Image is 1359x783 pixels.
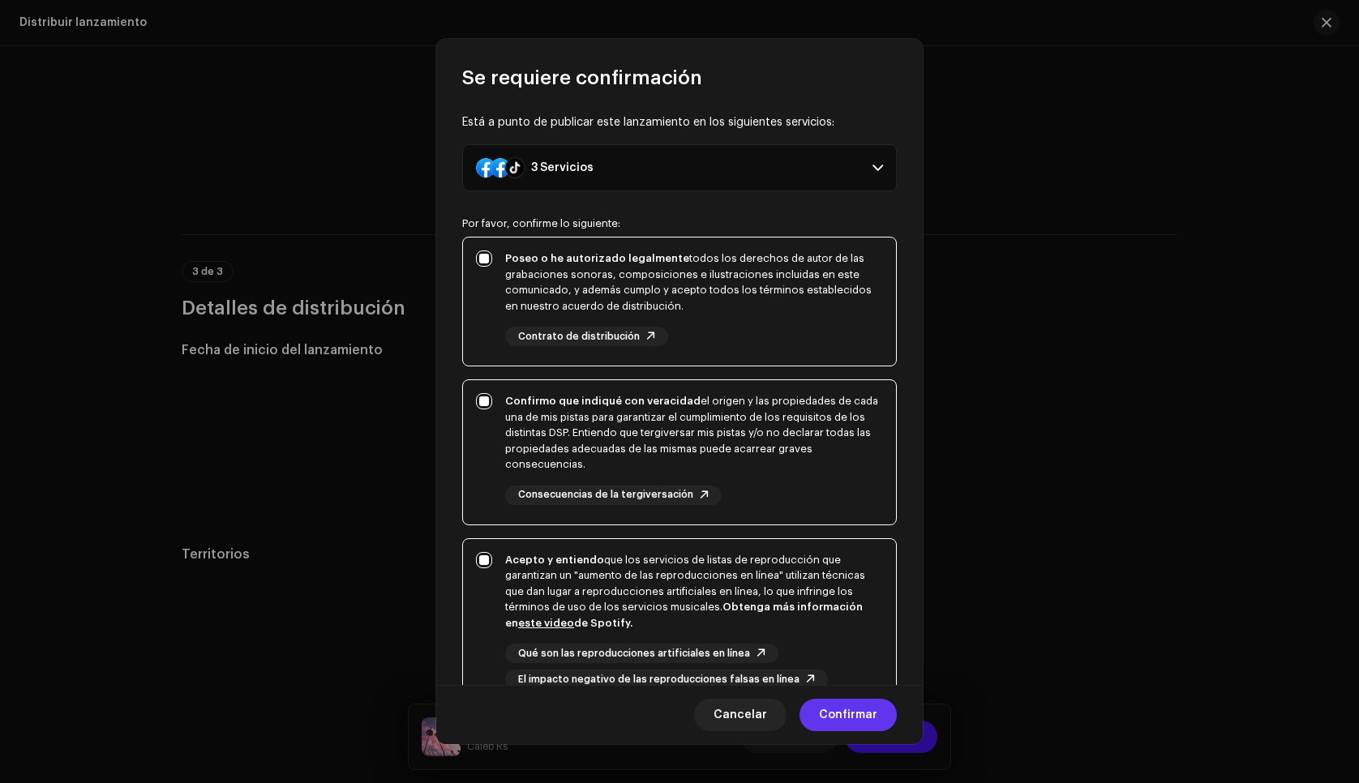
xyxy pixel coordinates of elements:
[505,250,883,314] div: todos los derechos de autor de las grabaciones sonoras, composiciones e ilustraciones incluidas e...
[819,699,877,731] span: Confirmar
[462,114,897,131] div: Está a punto de publicar este lanzamiento en los siguientes servicios:
[462,217,897,230] div: Por favor, confirme lo siguiente:
[505,601,863,628] strong: Obtenga más información en de Spotify.
[505,396,701,406] strong: Confirmo que indiqué con veracidad
[462,379,897,525] p-togglebutton: Confirmo que indiqué con veracidadel origen y las propiedades de cada una de mis pistas para gara...
[505,554,604,565] strong: Acepto y entiendo
[462,144,897,191] p-accordion-header: 3 Servicios
[505,253,689,263] strong: Poseo o he autorizado legalmente
[518,490,693,500] span: Consecuencias de la tergiversación
[518,332,640,342] span: Contrato de distribución
[518,648,750,659] span: Qué son las reproducciones artificiales en línea
[462,237,897,366] p-togglebutton: Poseo o he autorizado legalmentetodos los derechos de autor de las grabaciones sonoras, composici...
[518,618,574,628] a: este video
[462,538,897,710] p-togglebutton: Acepto y entiendoque los servicios de listas de reproducción que garantizan un "aumento de las re...
[505,393,883,473] div: el origen y las propiedades de cada una de mis pistas para garantizar el cumplimiento de los requ...
[505,552,883,631] div: que los servicios de listas de reproducción que garantizan un "aumento de las reproducciones en l...
[531,161,594,174] div: 3 Servicios
[462,65,702,91] span: Se requiere confirmación
[694,699,787,731] button: Cancelar
[714,699,767,731] span: Cancelar
[800,699,897,731] button: Confirmar
[518,674,800,685] span: El impacto negativo de las reproducciones falsas en línea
